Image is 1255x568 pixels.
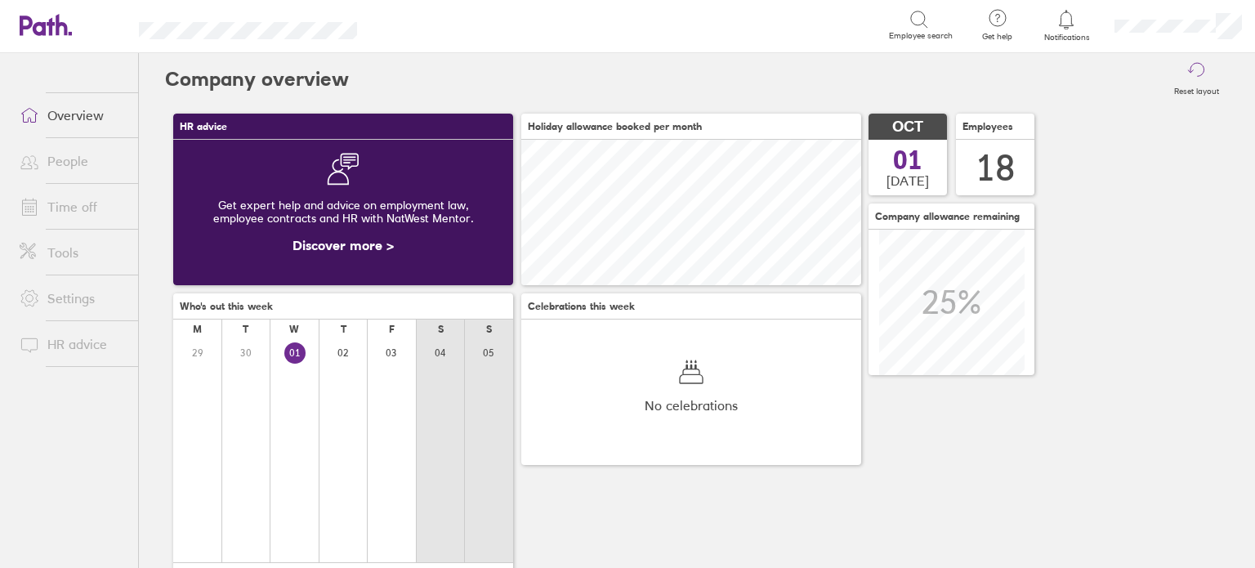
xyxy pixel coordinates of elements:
[186,186,500,238] div: Get expert help and advice on employment law, employee contracts and HR with NatWest Mentor.
[401,17,443,32] div: Search
[1164,82,1229,96] label: Reset layout
[180,121,227,132] span: HR advice
[528,301,635,312] span: Celebrations this week
[892,119,923,136] span: OCT
[1040,33,1093,42] span: Notifications
[341,324,346,335] div: T
[893,147,922,173] span: 01
[243,324,248,335] div: T
[1164,53,1229,105] button: Reset layout
[7,236,138,269] a: Tools
[7,145,138,177] a: People
[7,190,138,223] a: Time off
[875,211,1020,222] span: Company allowance remaining
[180,301,273,312] span: Who's out this week
[293,237,394,253] a: Discover more >
[7,99,138,132] a: Overview
[193,324,202,335] div: M
[289,324,299,335] div: W
[165,53,349,105] h2: Company overview
[962,121,1013,132] span: Employees
[528,121,702,132] span: Holiday allowance booked per month
[486,324,492,335] div: S
[971,32,1024,42] span: Get help
[1040,8,1093,42] a: Notifications
[438,324,444,335] div: S
[389,324,395,335] div: F
[7,282,138,315] a: Settings
[887,173,929,188] span: [DATE]
[7,328,138,360] a: HR advice
[976,147,1015,189] div: 18
[889,31,953,41] span: Employee search
[645,398,738,413] span: No celebrations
